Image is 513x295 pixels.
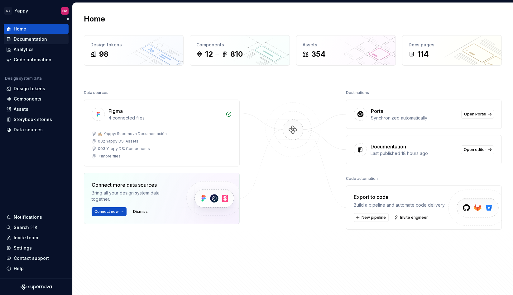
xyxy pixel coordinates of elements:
[4,264,69,274] button: Help
[346,174,378,183] div: Code automation
[461,110,494,119] a: Open Portal
[21,284,52,290] svg: Supernova Logo
[84,14,105,24] h2: Home
[4,55,69,65] a: Code automation
[362,215,386,220] span: New pipeline
[392,213,431,222] a: Invite engineer
[130,207,151,216] button: Dismiss
[14,106,28,112] div: Assets
[296,35,396,66] a: Assets354
[98,131,167,136] div: ✍🏼 Yappy: Supernova Documentación
[64,15,72,23] button: Collapse sidebar
[464,112,486,117] span: Open Portal
[14,8,28,14] div: Yappy
[4,233,69,243] a: Invite team
[190,35,290,66] a: Components12810
[196,42,283,48] div: Components
[84,88,108,97] div: Data sources
[4,7,12,15] div: DS
[14,36,47,42] div: Documentation
[4,24,69,34] a: Home
[4,212,69,222] button: Notifications
[14,46,34,53] div: Analytics
[99,49,108,59] div: 98
[354,193,445,201] div: Export to code
[400,215,428,220] span: Invite engineer
[14,86,45,92] div: Design tokens
[4,125,69,135] a: Data sources
[14,214,42,220] div: Notifications
[5,76,42,81] div: Design system data
[311,49,326,59] div: 354
[90,42,177,48] div: Design tokens
[108,107,123,115] div: Figma
[14,255,49,261] div: Contact support
[371,107,385,115] div: Portal
[14,26,26,32] div: Home
[4,94,69,104] a: Components
[4,84,69,94] a: Design tokens
[371,143,406,150] div: Documentation
[92,190,176,202] div: Bring all your design system data together.
[4,44,69,54] a: Analytics
[62,8,67,13] div: EM
[4,222,69,232] button: Search ⌘K
[94,209,119,214] span: Connect new
[464,147,486,152] span: Open editor
[4,104,69,114] a: Assets
[84,100,240,166] a: Figma4 connected files✍🏼 Yappy: Supernova Documentación002 Yappy DS: Assets003 Yappy DS: Componen...
[14,224,37,231] div: Search ⌘K
[1,4,71,17] button: DSYappyEM
[14,96,41,102] div: Components
[402,35,502,66] a: Docs pages114
[14,116,52,123] div: Storybook stories
[409,42,495,48] div: Docs pages
[417,49,429,59] div: 114
[92,181,176,189] div: Connect more data sources
[14,245,32,251] div: Settings
[354,213,389,222] button: New pipeline
[14,235,38,241] div: Invite team
[133,209,148,214] span: Dismiss
[303,42,389,48] div: Assets
[98,154,121,159] div: + 1 more files
[4,34,69,44] a: Documentation
[98,146,150,151] div: 003 Yappy DS: Components
[14,57,51,63] div: Code automation
[461,145,494,154] a: Open editor
[4,243,69,253] a: Settings
[98,139,138,144] div: 002 Yappy DS: Assets
[205,49,213,59] div: 12
[92,207,127,216] button: Connect new
[14,127,43,133] div: Data sources
[4,115,69,124] a: Storybook stories
[4,253,69,263] button: Contact support
[14,265,24,272] div: Help
[346,88,369,97] div: Destinations
[371,150,457,157] div: Last published 18 hours ago
[230,49,243,59] div: 810
[354,202,445,208] div: Build a pipeline and automate code delivery.
[371,115,458,121] div: Synchronized automatically
[84,35,184,66] a: Design tokens98
[108,115,222,121] div: 4 connected files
